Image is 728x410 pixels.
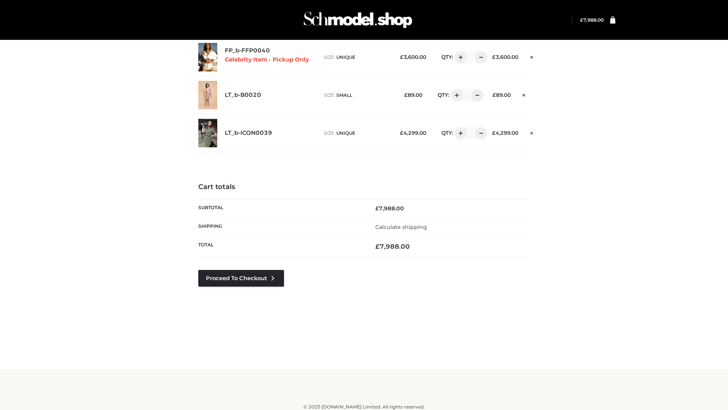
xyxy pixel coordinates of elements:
[198,199,364,218] th: Subtotal
[492,130,518,136] bdi: 4,299.00
[526,127,537,137] a: Remove this item
[580,17,583,23] span: £
[198,237,364,257] th: Total
[375,243,410,250] bdi: 7,988.00
[580,17,604,23] a: £7,988.00
[492,54,518,60] bdi: 3,600.00
[493,92,496,98] span: £
[324,54,392,61] p: size :
[225,56,316,63] p: Celebrity Item - Pickup Only
[225,129,272,137] a: LT_b-ICON0039
[492,130,496,136] span: £
[493,92,511,98] bdi: 89.00
[492,54,496,60] span: £
[400,54,403,60] span: £
[518,89,530,99] a: Remove this item
[400,130,403,136] span: £
[336,130,355,136] span: UNIQUE
[225,47,270,54] a: FP_b-FFP0040
[580,17,604,23] bdi: 7,988.00
[324,130,392,137] p: size :
[430,89,481,101] div: QTY:
[404,92,422,98] bdi: 89.00
[375,224,427,230] a: Calculate shipping
[198,218,364,236] th: Shipping
[434,51,485,63] div: QTY:
[324,92,392,99] p: size :
[526,51,537,61] a: Remove this item
[198,183,530,191] h4: Cart totals
[336,92,352,98] span: SMALL
[375,205,379,212] span: £
[375,205,404,212] bdi: 7,988.00
[198,270,284,287] a: Proceed to Checkout
[404,92,408,98] span: £
[225,91,261,99] a: LT_b-B0020
[434,127,485,139] div: QTY:
[375,243,380,250] span: £
[301,5,415,35] img: Schmodel Admin 964
[400,130,426,136] bdi: 4,299.00
[336,54,355,60] span: UNIQUE
[400,54,426,60] bdi: 3,600.00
